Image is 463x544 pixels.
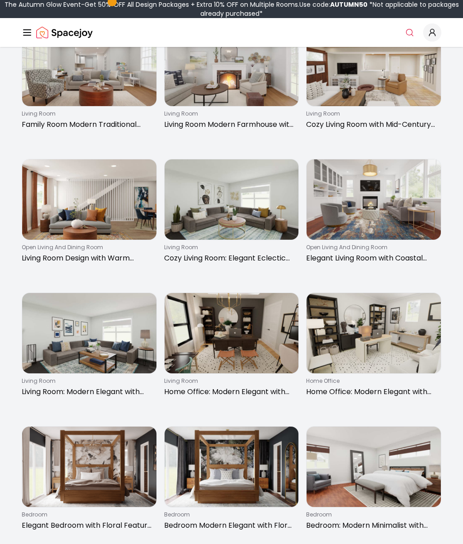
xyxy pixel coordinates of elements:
img: Cozy Living Room with Mid-Century Vibes and Wood Accents [307,26,441,107]
p: living room [22,378,153,385]
img: Living Room: Modern Elegant with Gallery Wall [22,293,156,374]
p: living room [22,111,153,118]
img: Cozy Living Room: Elegant Eclectic with Loveseat [165,160,299,240]
img: Home Office: Modern Elegant with Dramatic Contrast [307,293,441,374]
p: bedroom [22,511,153,519]
img: Home Office: Modern Elegant with Moody Neutrals [165,293,299,374]
a: Home Office: Modern Elegant with Dramatic Contrasthome officeHome Office: Modern Elegant with Dra... [306,293,441,401]
p: Elegant Living Room with Coastal Vibes and Fireplace [306,253,438,264]
img: Spacejoy Logo [36,23,93,42]
a: Cozy Living Room with Mid-Century Vibes and Wood Accentsliving roomCozy Living Room with Mid-Cent... [306,26,441,134]
a: Living Room Modern Farmhouse with Cozy Fireplaceliving roomLiving Room Modern Farmhouse with Cozy... [164,26,299,134]
img: Living Room Modern Farmhouse with Cozy Fireplace [165,26,299,107]
p: Living Room: Modern Elegant with Gallery Wall [22,387,153,398]
a: Elegant Living Room with Coastal Vibes and Fireplaceopen living and dining roomElegant Living Roo... [306,159,441,268]
a: Family Room Modern Traditional with Cozy Seatingliving roomFamily Room Modern Traditional with Co... [22,26,157,134]
p: living room [164,378,296,385]
img: Bedroom: Modern Minimalist with Neutral Elegance [307,427,441,507]
p: open living and dining room [306,244,438,251]
p: Living Room Design with Warm Colors and Textures [22,253,153,264]
p: living room [306,111,438,118]
a: Cozy Living Room: Elegant Eclectic with Loveseatliving roomCozy Living Room: Elegant Eclectic wit... [164,159,299,268]
p: Cozy Living Room with Mid-Century Vibes and Wood Accents [306,120,438,130]
p: Bedroom: Modern Minimalist with Neutral Elegance [306,521,438,531]
p: bedroom [306,511,438,519]
p: home office [306,378,438,385]
a: Bedroom: Modern Minimalist with Neutral ElegancebedroomBedroom: Modern Minimalist with Neutral El... [306,427,441,535]
img: Bedroom Modern Elegant with Floral Mural [165,427,299,507]
a: Living Room Design with Warm Colors and Texturesopen living and dining roomLiving Room Design wit... [22,159,157,268]
img: Family Room Modern Traditional with Cozy Seating [22,26,156,107]
a: Bedroom Modern Elegant with Floral MuralbedroomBedroom Modern Elegant with Floral Mural [164,427,299,535]
nav: Global [22,18,441,47]
img: Living Room Design with Warm Colors and Textures [22,160,156,240]
img: Elegant Bedroom with Floral Feature Wall [22,427,156,507]
p: Bedroom Modern Elegant with Floral Mural [164,521,296,531]
p: bedroom [164,511,296,519]
p: Family Room Modern Traditional with Cozy Seating [22,120,153,130]
p: open living and dining room [22,244,153,251]
p: Home Office: Modern Elegant with [PERSON_NAME] Neutrals [164,387,296,398]
p: Living Room Modern Farmhouse with Cozy Fireplace [164,120,296,130]
a: Home Office: Modern Elegant with Moody Neutralsliving roomHome Office: Modern Elegant with [PERSO... [164,293,299,401]
p: Cozy Living Room: Elegant Eclectic with Loveseat [164,253,296,264]
p: living room [164,244,296,251]
a: Living Room: Modern Elegant with Gallery Wallliving roomLiving Room: Modern Elegant with Gallery ... [22,293,157,401]
p: Home Office: Modern Elegant with Dramatic Contrast [306,387,438,398]
img: Elegant Living Room with Coastal Vibes and Fireplace [307,160,441,240]
p: living room [164,111,296,118]
a: Elegant Bedroom with Floral Feature WallbedroomElegant Bedroom with Floral Feature Wall [22,427,157,535]
a: Spacejoy [36,23,93,42]
p: Elegant Bedroom with Floral Feature Wall [22,521,153,531]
